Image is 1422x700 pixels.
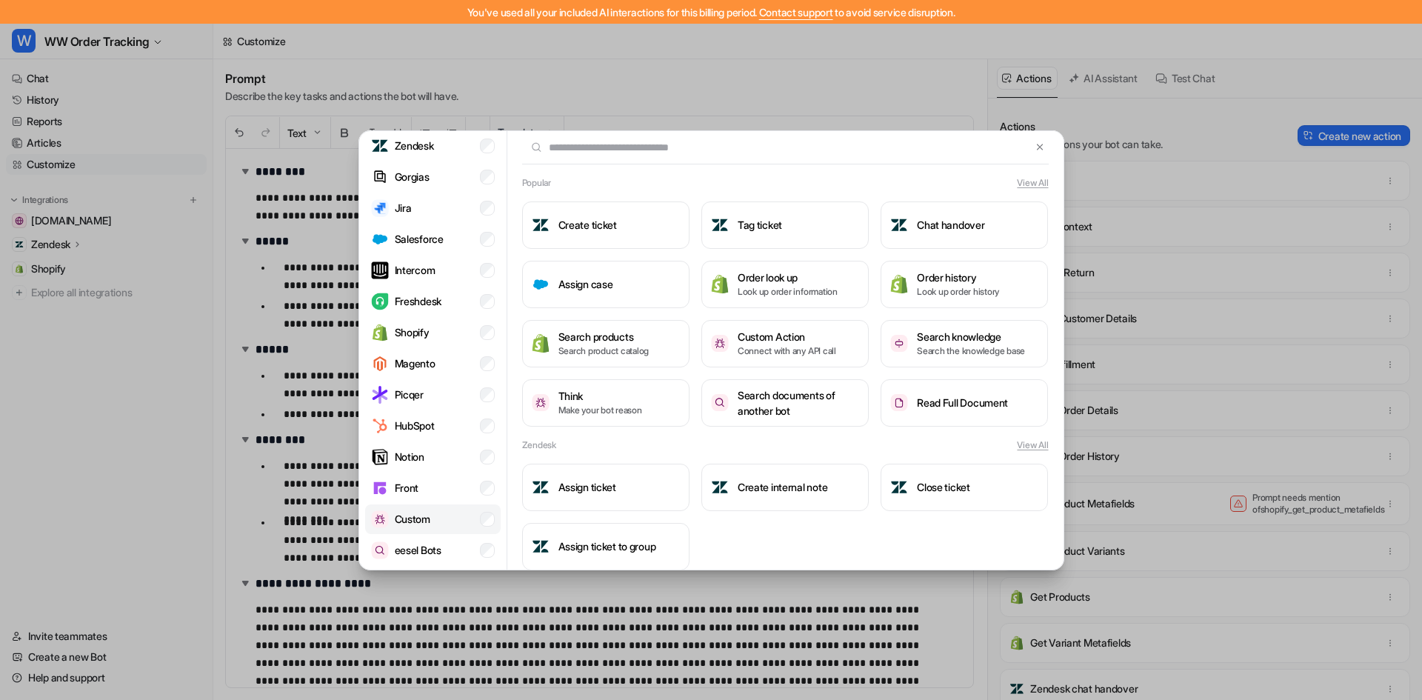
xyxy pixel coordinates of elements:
[395,542,441,558] p: eesel Bots
[890,335,908,352] img: Search knowledge
[701,201,869,249] button: Tag ticketTag ticket
[395,511,430,527] p: Custom
[532,538,550,556] img: Assign ticket to group
[395,387,424,402] p: Picqer
[881,261,1048,308] button: Order historyOrder historyLook up order history
[395,480,419,496] p: Front
[701,379,869,427] button: Search documents of another botSearch documents of another bot
[395,293,441,309] p: Freshdesk
[395,324,430,340] p: Shopify
[558,217,617,233] h3: Create ticket
[395,169,430,184] p: Gorgias
[711,216,729,234] img: Tag ticket
[890,274,908,294] img: Order history
[532,216,550,234] img: Create ticket
[881,201,1048,249] button: Chat handoverChat handover
[558,539,656,554] h3: Assign ticket to group
[738,479,827,495] h3: Create internal note
[917,270,999,285] h3: Order history
[532,276,550,293] img: Assign case
[558,404,642,417] p: Make your bot reason
[711,394,729,411] img: Search documents of another bot
[395,262,435,278] p: Intercom
[738,387,859,419] h3: Search documents of another bot
[738,285,838,299] p: Look up order information
[701,261,869,308] button: Order look upOrder look upLook up order information
[890,216,908,234] img: Chat handover
[917,329,1025,344] h3: Search knowledge
[917,217,984,233] h3: Chat handover
[558,329,650,344] h3: Search products
[395,449,424,464] p: Notion
[881,464,1048,511] button: Close ticketClose ticket
[522,439,556,452] h2: Zendesk
[738,270,838,285] h3: Order look up
[711,479,729,496] img: Create internal note
[395,418,435,433] p: HubSpot
[395,138,434,153] p: Zendesk
[522,523,690,570] button: Assign ticket to groupAssign ticket to group
[711,335,729,352] img: Custom Action
[395,356,435,371] p: Magento
[881,379,1048,427] button: Read Full DocumentRead Full Document
[890,479,908,496] img: Close ticket
[917,285,999,299] p: Look up order history
[522,261,690,308] button: Assign caseAssign case
[917,395,1008,410] h3: Read Full Document
[701,464,869,511] button: Create internal noteCreate internal note
[738,344,836,358] p: Connect with any API call
[522,176,551,190] h2: Popular
[881,320,1048,367] button: Search knowledgeSearch knowledgeSearch the knowledge base
[558,344,650,358] p: Search product catalog
[532,333,550,353] img: Search products
[532,479,550,496] img: Assign ticket
[522,201,690,249] button: Create ticketCreate ticket
[522,379,690,427] button: ThinkThinkMake your bot reason
[738,329,836,344] h3: Custom Action
[532,394,550,411] img: Think
[558,388,642,404] h3: Think
[701,320,869,367] button: Custom ActionCustom ActionConnect with any API call
[917,344,1025,358] p: Search the knowledge base
[917,479,970,495] h3: Close ticket
[738,217,782,233] h3: Tag ticket
[1017,176,1048,190] button: View All
[711,274,729,294] img: Order look up
[395,231,444,247] p: Salesforce
[558,276,613,292] h3: Assign case
[522,320,690,367] button: Search productsSearch productsSearch product catalog
[890,394,908,411] img: Read Full Document
[395,200,412,216] p: Jira
[522,464,690,511] button: Assign ticketAssign ticket
[558,479,616,495] h3: Assign ticket
[1017,439,1048,452] button: View All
